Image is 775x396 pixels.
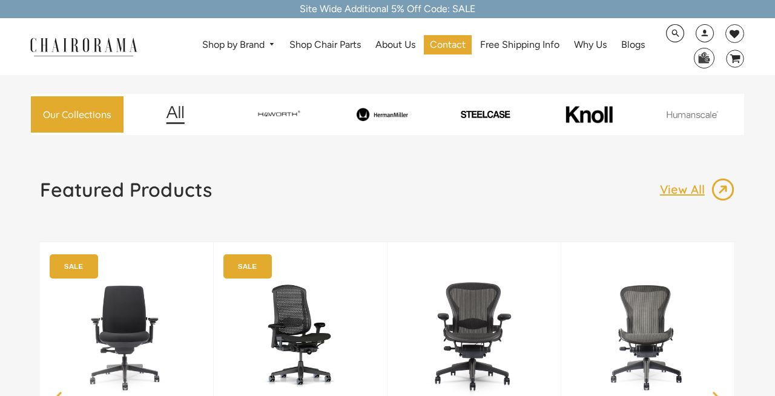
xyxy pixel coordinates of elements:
img: image_11.png [642,111,742,119]
img: chairorama [23,36,144,57]
span: Why Us [574,39,607,51]
a: Blogs [615,35,651,54]
a: Shop by Brand [196,36,282,54]
span: Contact [430,39,466,51]
a: Our Collections [31,96,124,133]
span: About Us [375,39,415,51]
a: Free Shipping Info [474,35,566,54]
span: Shop Chair Parts [289,39,361,51]
img: image_13.png [711,177,735,202]
img: PHOTO-2024-07-09-00-53-10-removebg-preview.png [435,110,535,119]
a: Shop Chair Parts [283,35,367,54]
img: image_7_14f0750b-d084-457f-979a-a1ab9f6582c4.png [229,105,329,124]
span: Free Shipping Info [480,39,559,51]
a: View All [660,177,735,202]
h1: Featured Products [40,177,212,202]
img: image_12.png [142,105,209,124]
span: Blogs [621,39,645,51]
a: Why Us [568,35,613,54]
text: SALE [64,262,83,270]
text: SALE [238,262,257,270]
a: About Us [369,35,421,54]
img: image_8_173eb7e0-7579-41b4-bc8e-4ba0b8ba93e8.png [332,108,432,121]
p: View All [660,182,711,197]
a: Contact [424,35,472,54]
img: image_10_1.png [539,105,639,124]
img: WhatsApp_Image_2024-07-12_at_16.23.01.webp [694,48,713,67]
nav: DesktopNavigation [196,35,651,58]
a: Featured Products [40,177,212,211]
